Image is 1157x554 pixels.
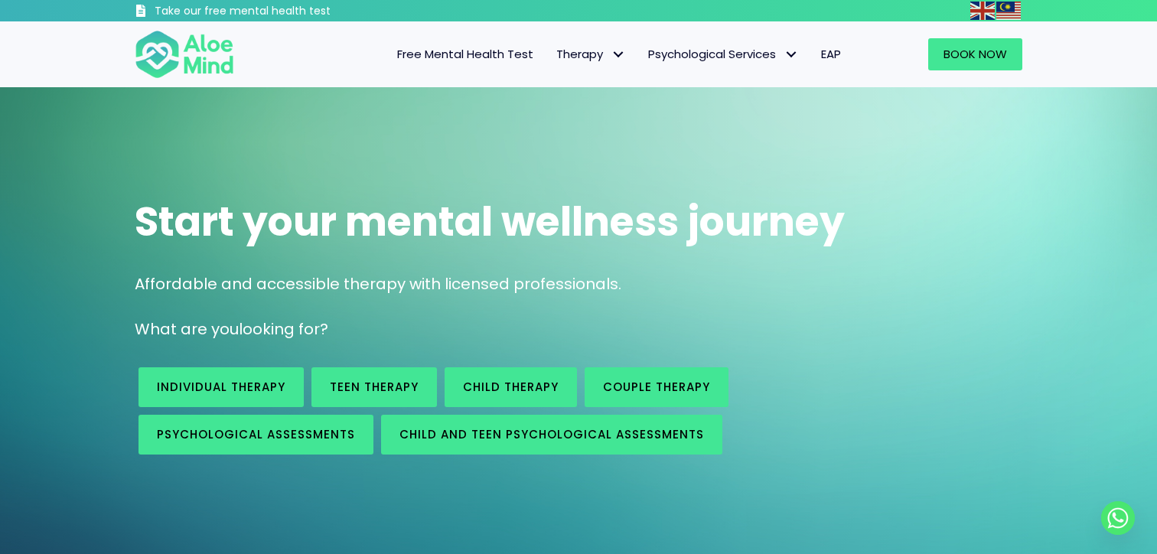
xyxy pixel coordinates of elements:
p: Affordable and accessible therapy with licensed professionals. [135,273,1022,295]
span: Individual therapy [157,379,285,395]
span: Free Mental Health Test [397,46,533,62]
span: Child and Teen Psychological assessments [399,426,704,442]
a: Whatsapp [1101,501,1135,535]
a: Free Mental Health Test [386,38,545,70]
a: Teen Therapy [311,367,437,407]
nav: Menu [254,38,852,70]
a: Individual therapy [139,367,304,407]
span: Therapy: submenu [607,44,629,66]
span: Psychological assessments [157,426,355,442]
span: Therapy [556,46,625,62]
span: Psychological Services: submenu [780,44,802,66]
a: Psychological ServicesPsychological Services: submenu [637,38,810,70]
span: Start your mental wellness journey [135,194,845,249]
a: EAP [810,38,852,70]
span: Psychological Services [648,46,798,62]
span: EAP [821,46,841,62]
a: Book Now [928,38,1022,70]
img: en [970,2,995,20]
h3: Take our free mental health test [155,4,412,19]
a: English [970,2,996,19]
span: What are you [135,318,239,340]
span: Couple therapy [603,379,710,395]
a: Child and Teen Psychological assessments [381,415,722,455]
span: Child Therapy [463,379,559,395]
span: Teen Therapy [330,379,419,395]
a: TherapyTherapy: submenu [545,38,637,70]
span: looking for? [239,318,328,340]
a: Malay [996,2,1022,19]
a: Couple therapy [585,367,728,407]
a: Take our free mental health test [135,4,412,21]
span: Book Now [944,46,1007,62]
img: ms [996,2,1021,20]
a: Child Therapy [445,367,577,407]
a: Psychological assessments [139,415,373,455]
img: Aloe mind Logo [135,29,234,80]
